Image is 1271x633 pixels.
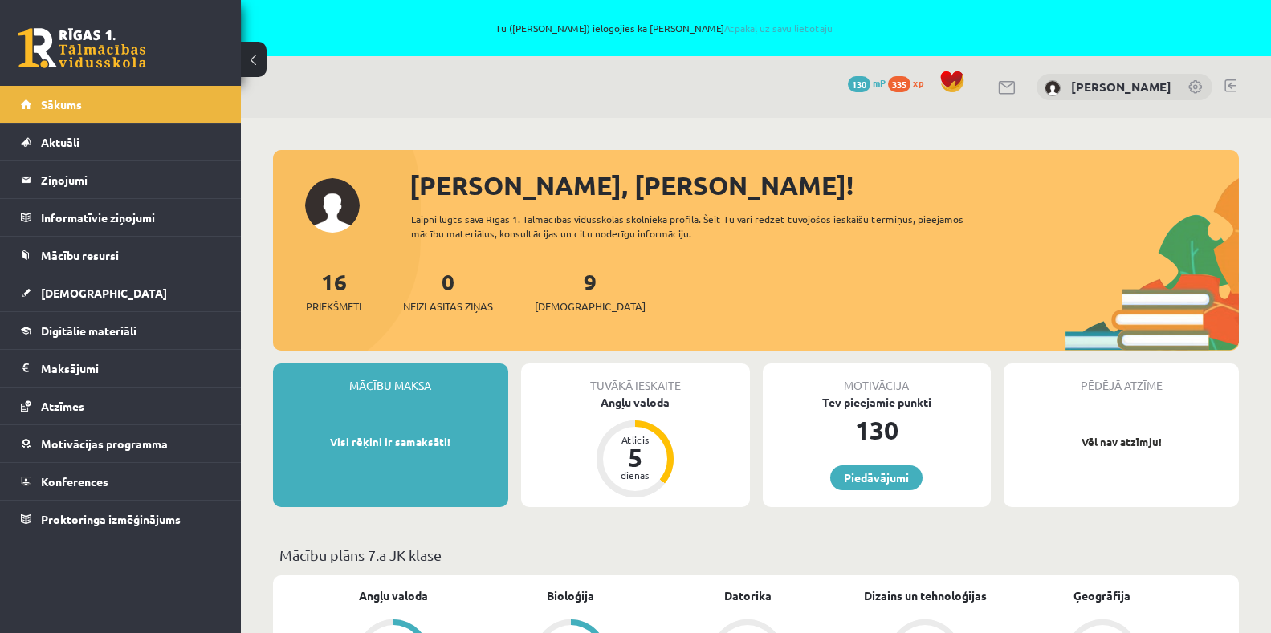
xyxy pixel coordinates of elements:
[888,76,910,92] span: 335
[281,434,500,450] p: Visi rēķini ir samaksāti!
[21,463,221,500] a: Konferences
[873,76,886,89] span: mP
[273,363,508,394] div: Mācību maksa
[409,166,1239,205] div: [PERSON_NAME], [PERSON_NAME]!
[1073,587,1130,604] a: Ģeogrāfija
[279,544,1232,566] p: Mācību plāns 7.a JK klase
[763,411,992,449] div: 130
[1071,79,1171,95] a: [PERSON_NAME]
[535,298,646,314] span: [DEMOGRAPHIC_DATA]
[763,394,992,411] div: Tev pieejamie punkti
[21,86,221,123] a: Sākums
[41,135,79,149] span: Aktuāli
[521,394,750,411] div: Angļu valoda
[535,267,646,314] a: 9[DEMOGRAPHIC_DATA]
[403,298,493,314] span: Neizlasītās ziņas
[41,323,136,338] span: Digitālie materiāli
[611,435,659,444] div: Atlicis
[724,587,772,604] a: Datorika
[724,22,833,34] a: Atpakaļ uz savu lietotāju
[21,237,221,274] a: Mācību resursi
[403,267,493,314] a: 0Neizlasītās ziņas
[521,363,750,394] div: Tuvākā ieskaite
[21,425,221,462] a: Motivācijas programma
[1012,434,1231,450] p: Vēl nav atzīmju!
[21,199,221,236] a: Informatīvie ziņojumi
[41,512,181,526] span: Proktoringa izmēģinājums
[611,470,659,480] div: dienas
[411,212,991,241] div: Laipni lūgts savā Rīgas 1. Tālmācības vidusskolas skolnieka profilā. Šeit Tu vari redzēt tuvojošo...
[41,97,82,112] span: Sākums
[21,161,221,198] a: Ziņojumi
[888,76,931,89] a: 335 xp
[21,350,221,387] a: Maksājumi
[41,436,168,451] span: Motivācijas programma
[41,248,119,262] span: Mācību resursi
[41,399,84,413] span: Atzīmes
[41,161,221,198] legend: Ziņojumi
[41,350,221,387] legend: Maksājumi
[848,76,870,92] span: 130
[864,587,987,604] a: Dizains un tehnoloģijas
[41,286,167,300] span: [DEMOGRAPHIC_DATA]
[848,76,886,89] a: 130 mP
[359,587,428,604] a: Angļu valoda
[913,76,923,89] span: xp
[1004,363,1239,394] div: Pēdējā atzīme
[830,465,923,490] a: Piedāvājumi
[21,312,221,349] a: Digitālie materiāli
[21,274,221,311] a: [DEMOGRAPHIC_DATA]
[185,23,1144,33] span: Tu ([PERSON_NAME]) ielogojies kā [PERSON_NAME]
[763,363,992,394] div: Motivācija
[521,394,750,500] a: Angļu valoda Atlicis 5 dienas
[18,28,146,68] a: Rīgas 1. Tālmācības vidusskola
[41,474,108,489] span: Konferences
[21,501,221,538] a: Proktoringa izmēģinājums
[306,298,361,314] span: Priekšmeti
[611,444,659,470] div: 5
[1045,80,1061,96] img: Anna Enija Kozlinska
[21,124,221,160] a: Aktuāli
[306,267,361,314] a: 16Priekšmeti
[547,587,594,604] a: Bioloģija
[41,199,221,236] legend: Informatīvie ziņojumi
[21,388,221,424] a: Atzīmes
